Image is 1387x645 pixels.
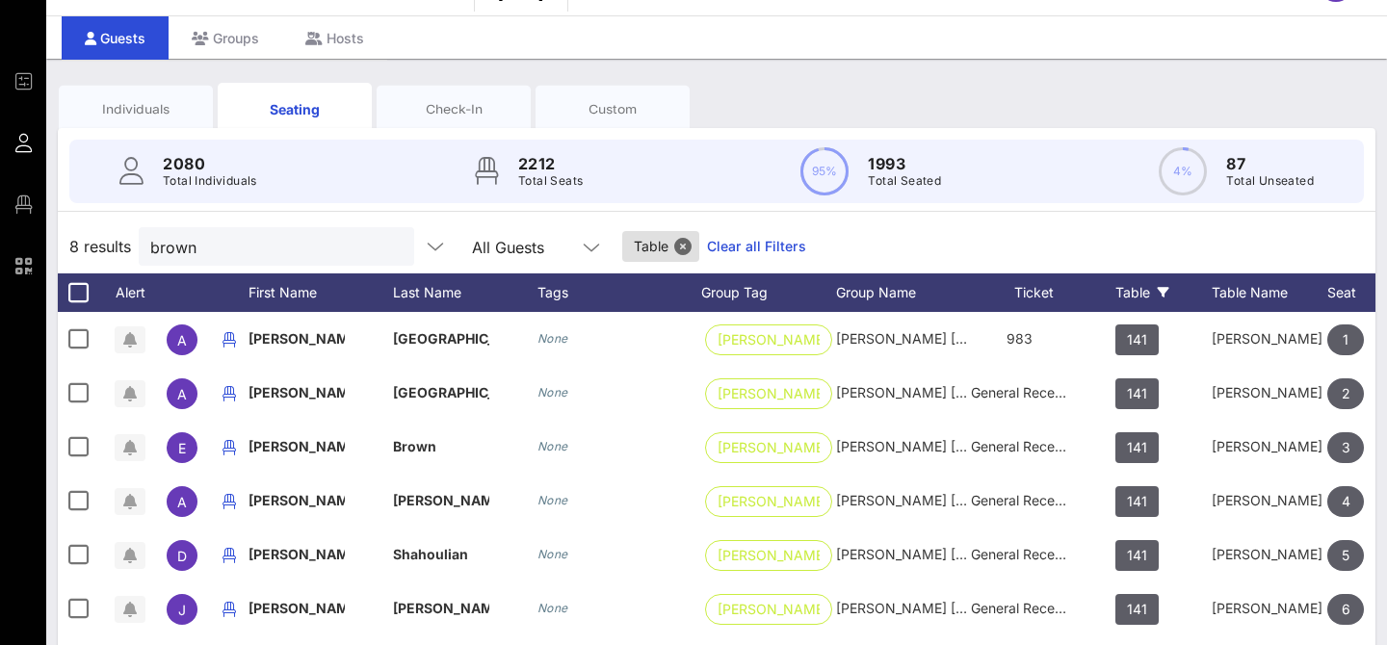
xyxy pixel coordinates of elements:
p: Total Individuals [163,171,257,191]
p: [PERSON_NAME] [249,474,345,528]
div: Group Tag [701,273,836,312]
span: D [177,548,187,564]
span: [PERSON_NAME] [PERSON_NAME] … [718,433,820,462]
span: A [177,386,187,402]
span: 141 [1127,324,1147,355]
div: [PERSON_NAME] [1212,420,1327,474]
span: [PERSON_NAME] [PERSON_NAME] … [718,379,820,408]
div: Last Name [393,273,537,312]
p: [PERSON_NAME] [249,312,345,366]
span: 983 [1007,330,1033,347]
div: All Guests [460,227,615,266]
span: [PERSON_NAME] [PERSON_NAME] … [718,541,820,570]
div: Custom [550,100,675,118]
p: Total Seats [518,171,583,191]
i: None [537,439,568,453]
span: General Reception [971,384,1086,400]
p: Total Seated [868,171,941,191]
i: None [537,547,568,561]
div: Guests [62,16,169,60]
p: Brown [393,420,489,474]
div: [PERSON_NAME] [1212,312,1327,366]
span: [PERSON_NAME] [PERSON_NAME] … [718,487,820,516]
i: None [537,601,568,615]
span: [PERSON_NAME] [PERSON_NAME] [PERSON_NAME] [PERSON_NAME] [836,546,1291,562]
span: General Reception [971,600,1086,616]
span: 141 [1127,486,1147,517]
span: [PERSON_NAME] [PERSON_NAME] … [718,325,820,354]
span: [PERSON_NAME] [PERSON_NAME] … [718,595,820,624]
span: E [178,440,186,456]
a: Clear all Filters [707,236,806,257]
p: Shahoulian [393,528,489,581]
div: Check-In [391,100,516,118]
p: 2212 [518,152,583,175]
button: Close [674,238,692,255]
div: [PERSON_NAME] [1212,528,1327,581]
span: A [177,494,187,510]
span: General Reception [971,546,1086,562]
p: 1993 [868,152,941,175]
p: 2080 [163,152,257,175]
span: 1 [1343,324,1348,355]
div: Table [1115,273,1212,312]
div: Individuals [73,100,198,118]
p: 87 [1226,152,1314,175]
span: A [177,332,187,348]
p: Total Unseated [1226,171,1314,191]
div: Ticket [971,273,1115,312]
p: [GEOGRAPHIC_DATA] [393,312,489,366]
span: 4 [1342,486,1350,517]
span: 6 [1342,594,1350,625]
i: None [537,385,568,400]
span: 2 [1342,378,1350,409]
span: 5 [1342,540,1349,571]
span: [PERSON_NAME] [PERSON_NAME] [PERSON_NAME] [PERSON_NAME] [836,384,1291,400]
div: Group Name [836,273,971,312]
span: General Reception [971,438,1086,454]
p: [PERSON_NAME] [249,581,345,635]
span: 141 [1127,432,1147,463]
span: [PERSON_NAME] [PERSON_NAME] [PERSON_NAME] [PERSON_NAME] [836,492,1291,508]
span: 141 [1127,378,1147,409]
div: First Name [249,273,393,312]
span: General Reception [971,492,1086,508]
span: [PERSON_NAME] [PERSON_NAME] [PERSON_NAME] [PERSON_NAME] [836,600,1291,616]
div: Table Name [1212,273,1327,312]
p: [PERSON_NAME] [249,528,345,581]
div: Alert [106,273,154,312]
div: Groups [169,16,282,60]
span: Table [634,231,688,262]
div: Seating [232,99,357,119]
div: [PERSON_NAME] [1212,366,1327,420]
span: [PERSON_NAME] [PERSON_NAME] [PERSON_NAME] [PERSON_NAME] [836,438,1291,454]
p: [GEOGRAPHIC_DATA] [393,366,489,420]
p: [PERSON_NAME] [249,366,345,420]
span: 3 [1342,432,1350,463]
div: Tags [537,273,701,312]
p: [PERSON_NAME] [249,420,345,474]
i: None [537,331,568,346]
p: [PERSON_NAME] [393,581,489,635]
span: [PERSON_NAME] [PERSON_NAME] [PERSON_NAME] [PERSON_NAME] [836,330,1291,347]
p: [PERSON_NAME]-De… [393,474,489,528]
div: [PERSON_NAME] [1212,581,1327,635]
span: 141 [1127,540,1147,571]
span: 141 [1127,594,1147,625]
div: [PERSON_NAME] [1212,474,1327,528]
span: J [178,602,186,618]
div: Hosts [282,16,387,60]
div: All Guests [472,239,544,256]
i: None [537,493,568,507]
span: 8 results [69,235,131,258]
